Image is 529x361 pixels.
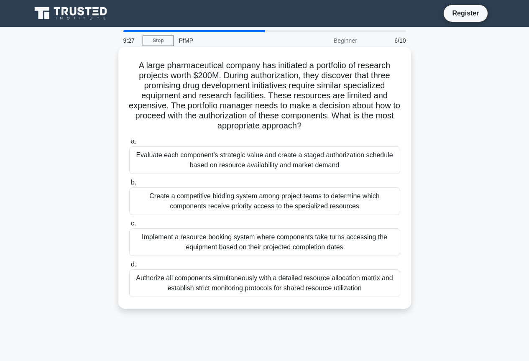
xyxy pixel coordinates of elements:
div: Beginner [289,32,362,49]
div: Authorize all components simultaneously with a detailed resource allocation matrix and establish ... [129,269,400,297]
div: Create a competitive bidding system among project teams to determine which components receive pri... [129,187,400,215]
span: d. [131,261,136,268]
a: Register [447,8,484,18]
span: a. [131,138,136,145]
div: 9:27 [118,32,143,49]
a: Stop [143,36,174,46]
div: Implement a resource booking system where components take turns accessing the equipment based on ... [129,228,400,256]
span: c. [131,220,136,227]
div: Evaluate each component's strategic value and create a staged authorization schedule based on res... [129,146,400,174]
div: PfMP [174,32,289,49]
span: b. [131,179,136,186]
div: 6/10 [362,32,411,49]
h5: A large pharmaceutical company has initiated a portfolio of research projects worth $200M. During... [128,60,401,131]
